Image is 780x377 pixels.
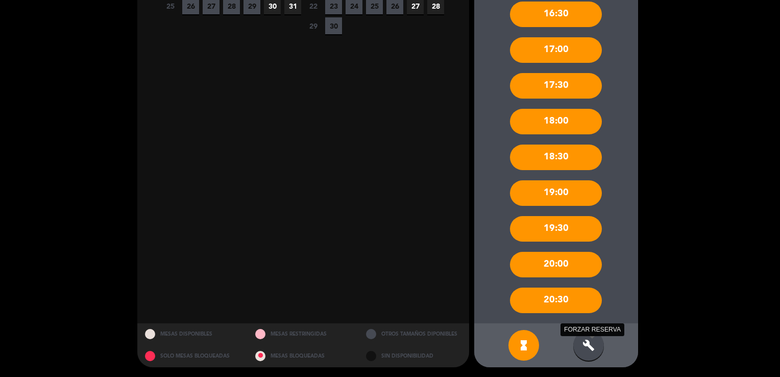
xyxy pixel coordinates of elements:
[137,323,248,345] div: MESAS DISPONIBLES
[325,17,342,34] span: 30
[248,323,358,345] div: MESAS RESTRINGIDAS
[518,339,530,351] i: hourglass_full
[510,2,602,27] div: 16:30
[510,216,602,242] div: 19:30
[510,252,602,277] div: 20:00
[582,339,595,351] i: build
[510,288,602,313] div: 20:30
[248,345,358,367] div: MESAS BLOQUEADAS
[510,180,602,206] div: 19:00
[358,345,469,367] div: SIN DISPONIBILIDAD
[358,323,469,345] div: OTROS TAMAÑOS DIPONIBLES
[510,37,602,63] div: 17:00
[510,73,602,99] div: 17:30
[137,345,248,367] div: SOLO MESAS BLOQUEADAS
[510,109,602,134] div: 18:00
[305,17,322,34] span: 29
[510,145,602,170] div: 18:30
[560,323,624,336] div: FORZAR RESERVA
